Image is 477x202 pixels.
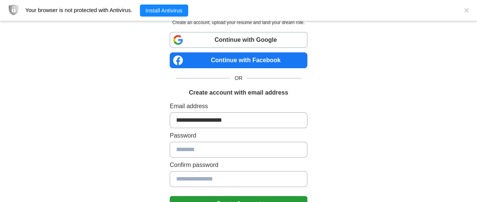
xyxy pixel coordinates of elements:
label: Confirm password [170,161,307,170]
a: Continue with Google [170,32,307,48]
label: Email address [170,102,307,111]
label: Password [170,131,307,140]
span: OR [230,74,247,82]
h1: Create account with email address [189,88,288,97]
p: Create an account, upload your resume and land your dream role. [171,19,306,26]
a: Continue with Facebook [170,52,307,68]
